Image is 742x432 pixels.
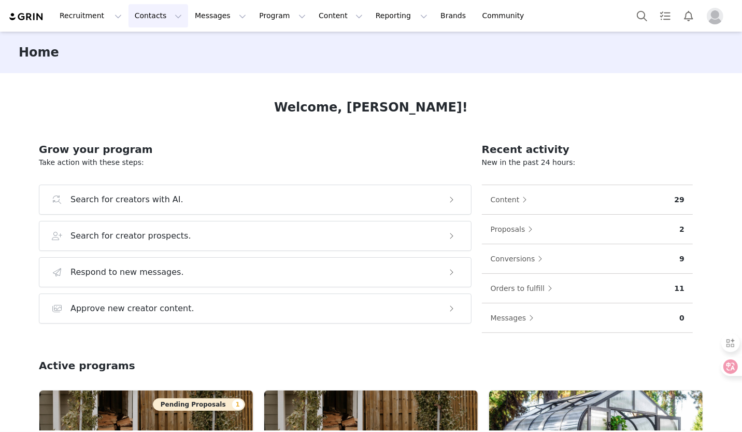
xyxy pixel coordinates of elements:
[677,4,700,27] button: Notifications
[675,194,684,205] p: 29
[482,157,693,168] p: New in the past 24 hours:
[679,224,684,235] p: 2
[654,4,677,27] a: Tasks
[490,310,539,326] button: Messages
[434,4,475,27] a: Brands
[707,8,723,24] img: placeholder-profile.jpg
[490,280,558,297] button: Orders to fulfill
[490,221,538,238] button: Proposals
[476,4,535,27] a: Community
[70,302,194,315] h3: Approve new creator content.
[679,313,684,324] p: 0
[39,294,472,324] button: Approve new creator content.
[312,4,369,27] button: Content
[675,283,684,294] p: 11
[701,8,734,24] button: Profile
[369,4,434,27] button: Reporting
[53,4,128,27] button: Recruitment
[39,142,472,157] h2: Grow your program
[19,43,59,62] h3: Home
[39,221,472,251] button: Search for creator prospects.
[679,254,684,264] p: 9
[39,185,472,215] button: Search for creators with AI.
[490,191,533,208] button: Content
[274,98,468,117] h1: Welcome, [PERSON_NAME]!
[189,4,252,27] button: Messages
[482,142,693,157] h2: Recent activity
[253,4,312,27] button: Program
[129,4,188,27] button: Contacts
[39,358,135,373] h2: Active programs
[153,398,245,411] button: Pending Proposals1
[631,4,653,27] button: Search
[70,230,191,242] h3: Search for creator prospects.
[490,250,548,267] button: Conversions
[39,157,472,168] p: Take action with these steps:
[70,266,184,278] h3: Respond to new messages.
[8,12,45,22] img: grin logo
[70,193,183,206] h3: Search for creators with AI.
[39,257,472,287] button: Respond to new messages.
